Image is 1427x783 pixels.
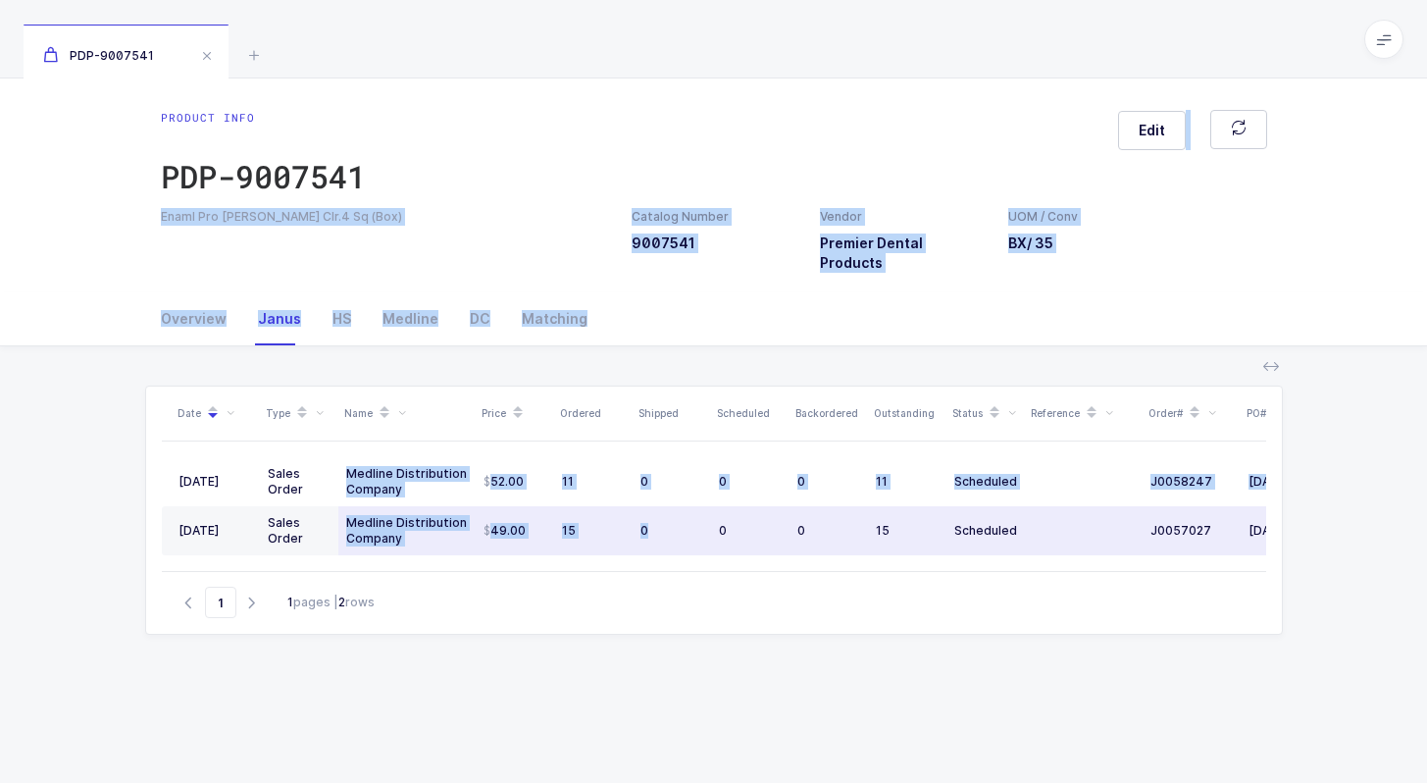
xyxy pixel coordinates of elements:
span: 52.00 [484,474,524,490]
span: PDP-9007541 [43,48,154,63]
div: Product info [161,110,366,126]
div: Medline [367,292,454,345]
div: UOM / Conv [1008,208,1079,226]
div: Reference [1031,396,1137,430]
span: [DATE] [1249,523,1289,538]
div: 0 [719,523,782,539]
b: 2 [338,595,345,609]
div: Status [952,396,1019,430]
span: Go to [205,587,236,618]
div: Sales Order [268,515,331,547]
div: Shipped [638,405,705,421]
div: Scheduled [954,474,1017,490]
h3: BX [1008,234,1079,253]
div: 15 [876,523,939,539]
div: [DATE] [178,523,252,539]
div: Matching [506,292,587,345]
div: Sales Order [268,466,331,497]
div: Order# [1148,396,1235,430]
div: Enaml Pro [PERSON_NAME] Clr.4 Sq (Box) [161,208,608,226]
div: Outstanding [874,405,941,421]
div: 0 [797,523,860,539]
div: Scheduled [717,405,784,421]
span: [DATE] [1249,474,1289,489]
div: 0 [719,474,782,490]
div: PO# [1247,396,1313,430]
b: 1 [287,595,293,609]
div: [DATE] [178,474,252,490]
div: Type [266,396,332,430]
div: Overview [161,292,242,345]
div: 11 [876,474,939,490]
div: pages | rows [287,594,375,611]
div: Name [344,396,470,430]
button: Edit [1118,111,1186,150]
div: 11 [562,474,625,490]
div: Medline Distribution Company [346,515,468,547]
div: Price [482,396,548,430]
div: Vendor [820,208,985,226]
span: / 35 [1027,235,1053,251]
div: Scheduled [954,523,1017,539]
div: Backordered [795,405,862,421]
div: Medline Distribution Company [346,466,468,497]
span: J0058247 [1150,474,1212,490]
div: Janus [242,292,317,345]
div: 0 [640,474,703,490]
div: HS [317,292,367,345]
div: 0 [640,523,703,539]
span: J0057027 [1150,523,1211,539]
span: Edit [1139,121,1165,140]
div: Date [178,396,254,430]
div: 15 [562,523,625,539]
h3: Premier Dental Products [820,234,985,273]
div: DC [454,292,506,345]
div: Ordered [560,405,627,421]
div: 0 [797,474,860,490]
span: 49.00 [484,523,526,539]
